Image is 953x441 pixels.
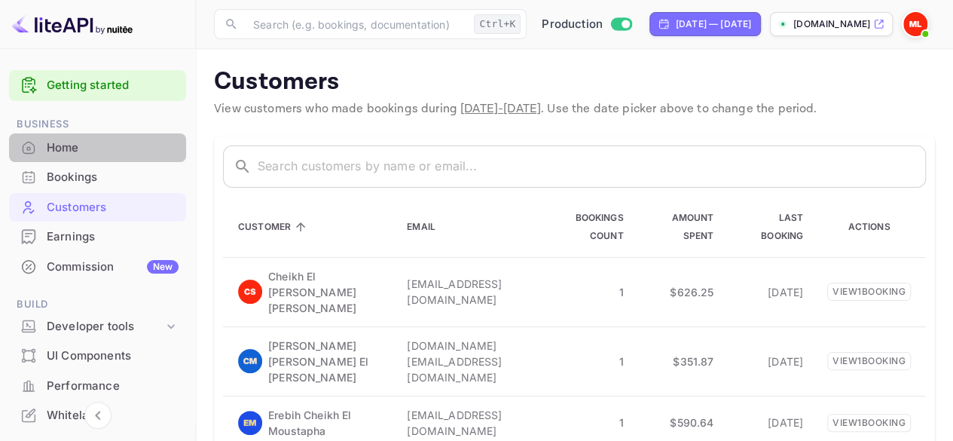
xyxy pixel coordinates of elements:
div: Switch to Sandbox mode [536,16,637,33]
p: [DOMAIN_NAME][EMAIL_ADDRESS][DOMAIN_NAME] [407,338,527,385]
input: Search (e.g. bookings, documentation) [244,9,468,39]
p: View 1 booking [827,352,911,370]
div: Home [47,139,179,157]
span: Build [9,296,186,313]
div: Home [9,133,186,163]
a: Earnings [9,222,186,250]
a: Home [9,133,186,161]
p: [DATE] [738,415,803,430]
span: Last Booking [738,209,803,245]
span: Business [9,116,186,133]
p: Cheikh El [PERSON_NAME] [PERSON_NAME] [268,268,383,316]
img: Erebih Cheikh El Moustapha [238,411,262,435]
span: [DATE] - [DATE] [460,101,541,117]
input: Search customers by name or email... [258,145,926,188]
p: [DOMAIN_NAME] [793,17,870,31]
p: [EMAIL_ADDRESS][DOMAIN_NAME] [407,407,527,439]
div: Whitelabel [47,407,179,424]
a: Performance [9,372,186,400]
div: Getting started [9,70,186,101]
p: 1 [551,415,624,430]
span: View customers who made bookings during . Use the date picker above to change the period. [214,101,817,117]
a: Bookings [9,163,186,191]
span: Production [542,16,603,33]
span: Bookings Count [551,209,624,245]
img: Cheikh El Mehdi Mohamed Ahmed Saleh [238,280,262,304]
p: [EMAIL_ADDRESS][DOMAIN_NAME] [407,276,527,308]
img: LiteAPI logo [12,12,133,36]
div: Ctrl+K [474,14,521,34]
a: UI Components [9,341,186,369]
img: Mohamed Lemin [903,12,927,36]
div: Earnings [9,222,186,252]
div: Performance [9,372,186,401]
div: Developer tools [47,318,163,335]
div: UI Components [47,348,179,365]
a: Customers [9,193,186,221]
p: [DATE] [738,354,803,369]
p: $351.87 [647,354,713,369]
p: Erebih Cheikh El Moustapha [268,407,383,439]
a: Getting started [47,77,179,94]
button: Collapse navigation [84,402,111,429]
div: CommissionNew [9,253,186,282]
div: Whitelabel [9,401,186,430]
img: Cheikh Ahmed Mohamed El Moustapha [238,349,262,373]
div: Commission [47,259,179,276]
p: View 1 booking [827,414,911,432]
div: Developer tools [9,314,186,340]
span: Email [407,218,455,236]
p: $626.25 [647,284,713,300]
div: Customers [47,199,179,216]
div: Bookings [47,169,179,186]
div: Earnings [47,228,179,246]
p: $590.64 [647,415,713,430]
a: Whitelabel [9,401,186,429]
span: Customer [238,218,310,236]
div: UI Components [9,341,186,371]
span: Amount Spent [647,209,713,245]
div: New [147,260,179,274]
p: View 1 booking [827,283,911,301]
div: [DATE] — [DATE] [676,17,751,31]
div: Performance [47,378,179,395]
p: 1 [551,284,624,300]
p: [PERSON_NAME] [PERSON_NAME] El [PERSON_NAME] [268,338,383,385]
p: [DATE] [738,284,803,300]
a: CommissionNew [9,253,186,280]
th: Actions [815,197,926,258]
p: Customers [214,67,935,97]
p: 1 [551,354,624,369]
div: Bookings [9,163,186,192]
div: Customers [9,193,186,222]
